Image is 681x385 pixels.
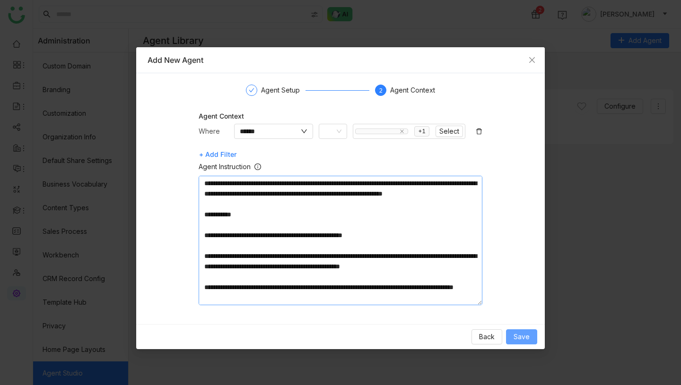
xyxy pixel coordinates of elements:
div: Agent Context [199,111,482,121]
div: Add New Agent [148,55,533,65]
div: Agent Context [390,85,435,96]
button: Back [471,329,502,344]
span: Where [199,127,220,135]
nz-tag: +1 [414,126,429,137]
label: Agent Instruction [199,162,261,172]
span: + Add Filter [199,147,236,162]
span: Select [439,126,459,137]
span: Back [479,332,495,342]
span: Save [514,332,530,342]
button: Close [519,47,545,73]
button: Save [506,329,537,344]
span: 2 [379,87,383,94]
button: Select [436,126,463,137]
div: Agent Setup [261,85,306,96]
